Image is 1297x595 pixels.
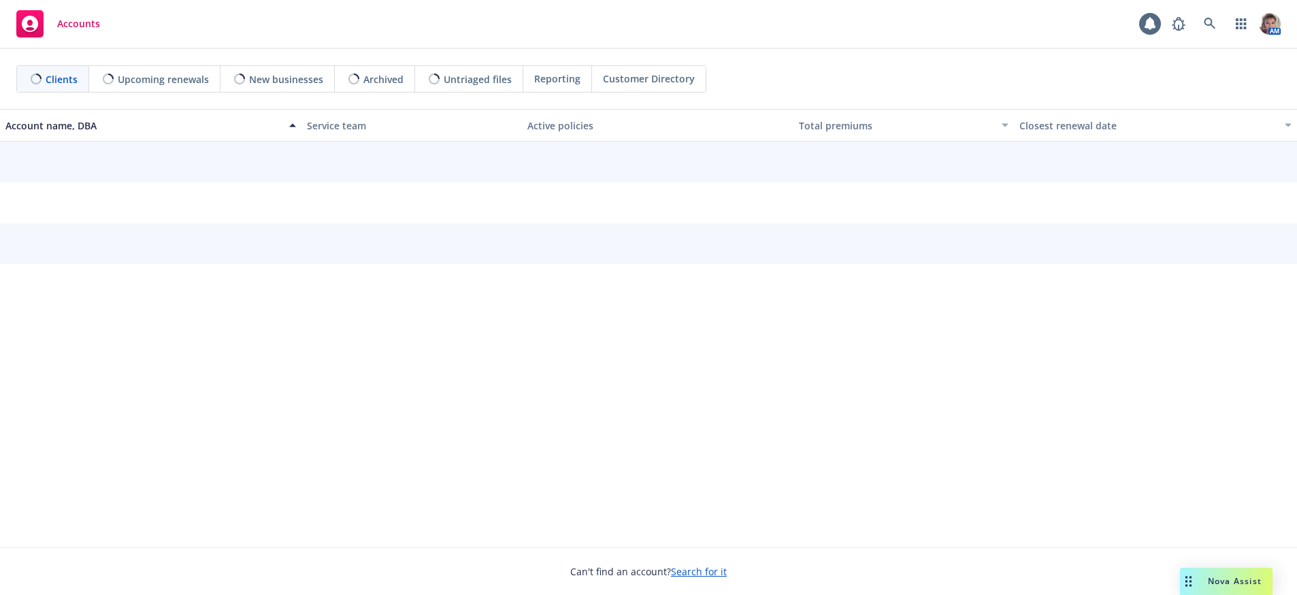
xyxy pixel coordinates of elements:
[603,71,695,86] span: Customer Directory
[1165,10,1192,37] a: Report a Bug
[444,72,512,86] span: Untriaged files
[11,5,105,43] a: Accounts
[1228,10,1255,37] a: Switch app
[46,72,78,86] span: Clients
[527,118,789,133] div: Active policies
[799,118,994,133] div: Total premiums
[5,118,281,133] div: Account name, DBA
[301,109,522,142] button: Service team
[570,564,727,579] span: Can't find an account?
[118,72,209,86] span: Upcoming renewals
[1019,118,1277,133] div: Closest renewal date
[363,72,404,86] span: Archived
[793,109,1014,142] button: Total premiums
[1196,10,1224,37] a: Search
[1180,568,1273,595] button: Nova Assist
[534,71,580,86] span: Reporting
[1208,575,1262,587] span: Nova Assist
[1014,109,1297,142] button: Closest renewal date
[522,109,794,142] button: Active policies
[249,72,323,86] span: New businesses
[57,18,100,29] span: Accounts
[1259,13,1281,35] img: photo
[671,565,727,578] a: Search for it
[307,118,516,133] div: Service team
[1180,568,1197,595] div: Drag to move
